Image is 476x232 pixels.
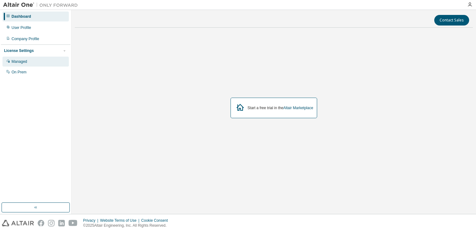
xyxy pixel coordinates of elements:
div: Website Terms of Use [100,218,141,223]
div: Company Profile [12,36,39,41]
div: License Settings [4,48,34,53]
div: Cookie Consent [141,218,171,223]
div: Privacy [83,218,100,223]
img: youtube.svg [69,220,78,226]
p: © 2025 Altair Engineering, Inc. All Rights Reserved. [83,223,172,228]
div: User Profile [12,25,31,30]
img: altair_logo.svg [2,220,34,226]
button: Contact Sales [434,15,469,26]
div: Dashboard [12,14,31,19]
div: On Prem [12,70,26,75]
div: Managed [12,59,27,64]
img: linkedin.svg [58,220,65,226]
img: instagram.svg [48,220,55,226]
img: facebook.svg [38,220,44,226]
div: Start a free trial in the [248,105,313,110]
img: Altair One [3,2,81,8]
a: Altair Marketplace [283,106,313,110]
